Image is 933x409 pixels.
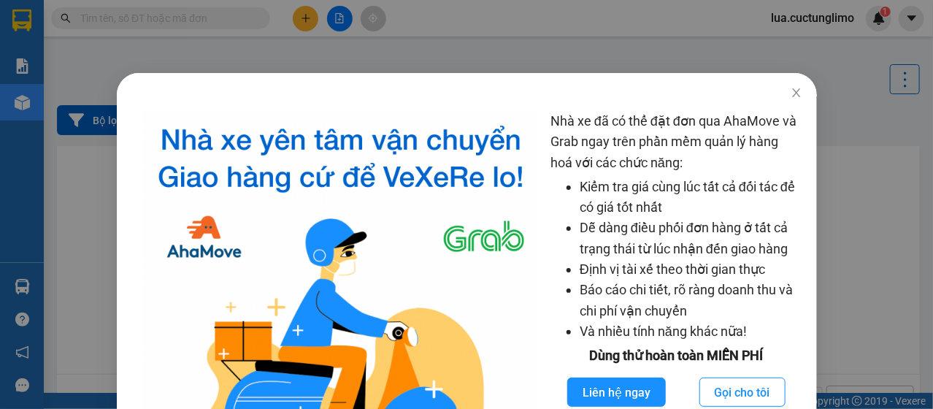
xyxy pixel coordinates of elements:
[583,383,650,402] span: Liên hệ ngay
[580,280,802,321] li: Báo cáo chi tiết, rõ ràng doanh thu và chi phí vận chuyển
[790,87,802,99] span: close
[699,378,785,407] button: Gọi cho tôi
[714,383,769,402] span: Gọi cho tôi
[567,378,666,407] button: Liên hệ ngay
[580,218,802,259] li: Dễ dàng điều phối đơn hàng ở tất cả trạng thái từ lúc nhận đến giao hàng
[580,177,802,218] li: Kiểm tra giá cùng lúc tất cả đối tác để có giá tốt nhất
[580,259,802,280] li: Định vị tài xế theo thời gian thực
[580,321,802,342] li: Và nhiều tính năng khác nữa!
[550,345,802,366] div: Dùng thử hoàn toàn MIỄN PHÍ
[775,73,816,114] button: Close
